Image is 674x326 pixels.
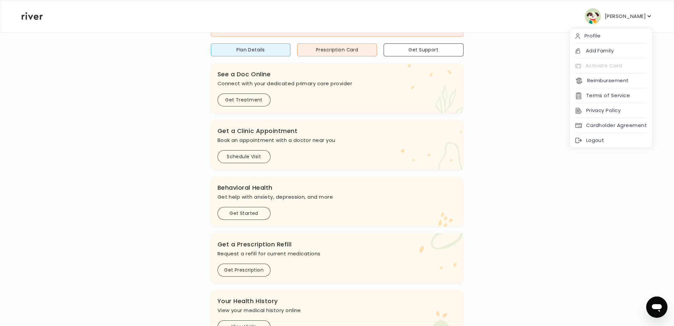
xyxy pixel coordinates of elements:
div: Activate Card [570,58,652,73]
h3: Get a Prescription Refill [217,240,457,249]
iframe: Button to launch messaging window [646,296,667,318]
button: Prescription Card [297,43,377,56]
div: Profile [570,29,652,43]
button: Plan Details [211,43,291,56]
div: Privacy Policy [570,103,652,118]
div: Cardholder Agreement [570,118,652,133]
img: user avatar [585,8,601,24]
button: user avatar[PERSON_NAME] [585,8,652,24]
div: Add Family [570,43,652,58]
div: Terms of Service [570,88,652,103]
button: Schedule Visit [217,150,271,163]
p: Get help with anxiety, depression, and more [217,192,457,202]
button: Get Started [217,207,271,220]
button: Get Treatment [217,94,271,106]
div: Logout [570,133,652,148]
p: Book an appointment with a doctor near you [217,136,457,145]
p: Request a refill for current medications [217,249,457,258]
h3: Behavioral Health [217,183,457,192]
button: Get Support [384,43,463,56]
button: Get Prescription [217,264,271,277]
h3: Your Health History [217,296,457,306]
p: [PERSON_NAME] [605,12,646,21]
p: View your medical history online [217,306,457,315]
p: Connect with your dedicated primary care provider [217,79,457,88]
button: Reimbursement [575,76,629,85]
h3: Get a Clinic Appointment [217,126,457,136]
h3: See a Doc Online [217,70,457,79]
